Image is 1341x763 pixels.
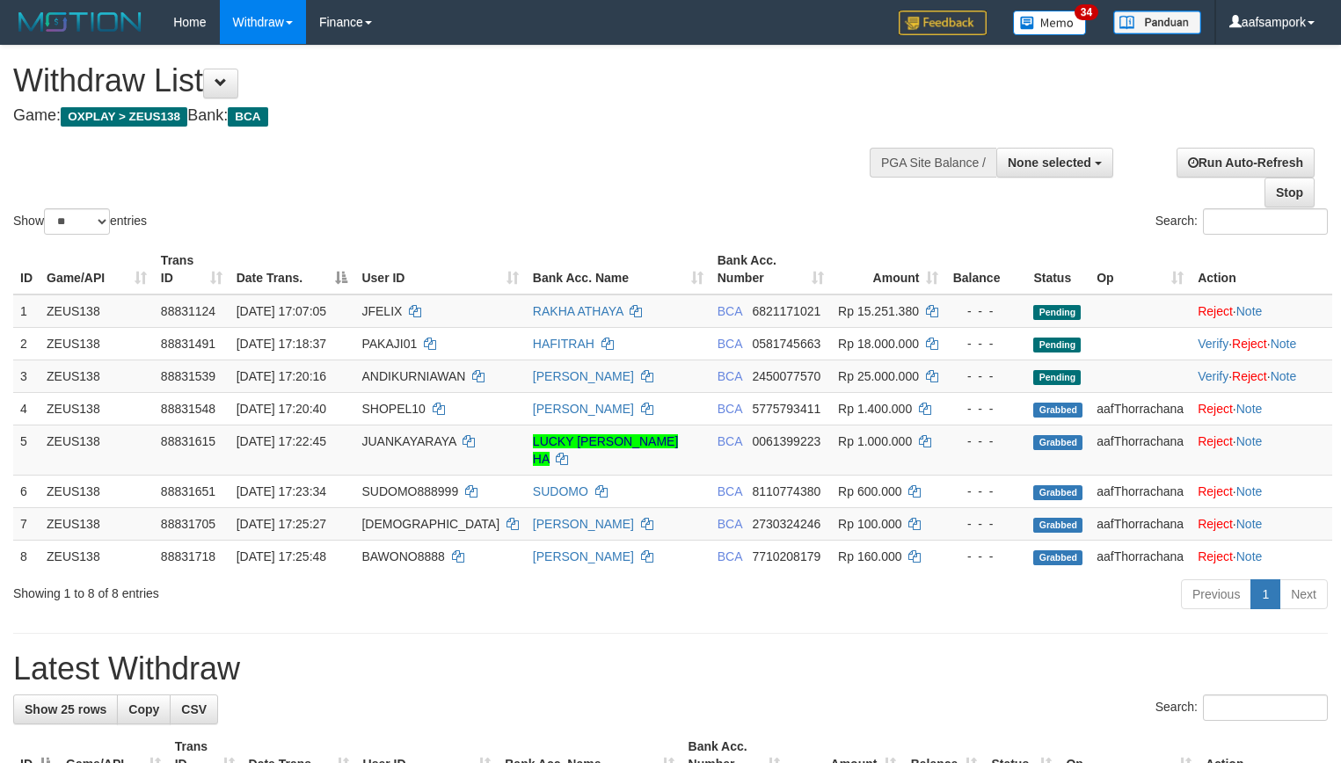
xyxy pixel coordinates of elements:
a: HAFITRAH [533,337,594,351]
td: 8 [13,540,40,572]
span: [DATE] 17:07:05 [237,304,326,318]
td: · · [1191,360,1332,392]
td: ZEUS138 [40,475,154,507]
td: ZEUS138 [40,294,154,328]
span: BCA [718,337,742,351]
a: Note [1236,434,1263,448]
td: aafThorrachana [1090,475,1191,507]
th: Bank Acc. Number: activate to sort column ascending [711,244,831,294]
label: Search: [1155,208,1328,235]
a: Reject [1198,434,1233,448]
a: Reject [1232,369,1267,383]
span: BCA [718,369,742,383]
a: Next [1279,579,1328,609]
span: BCA [718,304,742,318]
div: - - - [952,400,1019,418]
div: PGA Site Balance / [870,148,996,178]
th: Game/API: activate to sort column ascending [40,244,154,294]
span: Copy [128,702,159,716]
span: Rp 160.000 [838,549,901,563]
span: Grabbed [1033,403,1082,418]
span: PAKAJI01 [361,337,417,351]
td: aafThorrachana [1090,425,1191,475]
td: ZEUS138 [40,540,154,572]
span: 88831124 [161,304,215,318]
a: [PERSON_NAME] [533,369,634,383]
a: SUDOMO [533,484,588,498]
span: Pending [1033,305,1081,320]
span: Pending [1033,338,1081,352]
input: Search: [1203,694,1328,721]
select: Showentries [44,208,110,235]
th: Balance [945,244,1026,294]
td: 2 [13,327,40,360]
td: 1 [13,294,40,328]
span: BCA [718,402,742,416]
td: · [1191,392,1332,425]
td: ZEUS138 [40,507,154,540]
span: Copy 5775793411 to clipboard [752,402,820,416]
span: Rp 100.000 [838,517,901,531]
th: ID [13,244,40,294]
td: 3 [13,360,40,392]
span: 88831705 [161,517,215,531]
td: ZEUS138 [40,392,154,425]
h4: Game: Bank: [13,107,877,125]
td: 7 [13,507,40,540]
div: - - - [952,483,1019,500]
img: Button%20Memo.svg [1013,11,1087,35]
a: CSV [170,694,218,724]
span: None selected [1008,156,1091,170]
span: 88831548 [161,402,215,416]
span: [DATE] 17:23:34 [237,484,326,498]
th: Status [1026,244,1090,294]
th: Date Trans.: activate to sort column descending [230,244,355,294]
a: Reject [1198,304,1233,318]
a: Reject [1198,484,1233,498]
span: BCA [228,107,267,127]
a: Reject [1232,337,1267,351]
span: 88831539 [161,369,215,383]
span: OXPLAY > ZEUS138 [61,107,187,127]
a: Note [1271,337,1297,351]
a: LUCKY [PERSON_NAME] HA [533,434,678,466]
img: Feedback.jpg [899,11,987,35]
span: JUANKAYARAYA [361,434,456,448]
span: 88831718 [161,549,215,563]
span: Copy 2450077570 to clipboard [752,369,820,383]
a: Reject [1198,549,1233,563]
span: Copy 6821171021 to clipboard [752,304,820,318]
span: Grabbed [1033,485,1082,500]
span: Copy 2730324246 to clipboard [752,517,820,531]
span: ANDIKURNIAWAN [361,369,465,383]
td: · [1191,475,1332,507]
span: 88831651 [161,484,215,498]
a: [PERSON_NAME] [533,549,634,563]
a: Verify [1198,337,1228,351]
div: - - - [952,548,1019,565]
span: Copy 0581745663 to clipboard [752,337,820,351]
a: Verify [1198,369,1228,383]
td: · [1191,294,1332,328]
a: Previous [1181,579,1251,609]
span: Copy 7710208179 to clipboard [752,549,820,563]
a: Stop [1264,178,1315,207]
td: · [1191,540,1332,572]
th: Bank Acc. Name: activate to sort column ascending [526,244,711,294]
span: Rp 15.251.380 [838,304,919,318]
div: Showing 1 to 8 of 8 entries [13,578,545,602]
a: Run Auto-Refresh [1177,148,1315,178]
img: panduan.png [1113,11,1201,34]
th: Action [1191,244,1332,294]
a: Show 25 rows [13,694,118,724]
div: - - - [952,515,1019,533]
th: Trans ID: activate to sort column ascending [154,244,230,294]
span: Rp 600.000 [838,484,901,498]
span: [DATE] 17:25:48 [237,549,326,563]
td: · [1191,425,1332,475]
span: Rp 1.400.000 [838,402,912,416]
td: aafThorrachana [1090,507,1191,540]
a: [PERSON_NAME] [533,517,634,531]
div: - - - [952,335,1019,352]
span: Grabbed [1033,550,1082,565]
